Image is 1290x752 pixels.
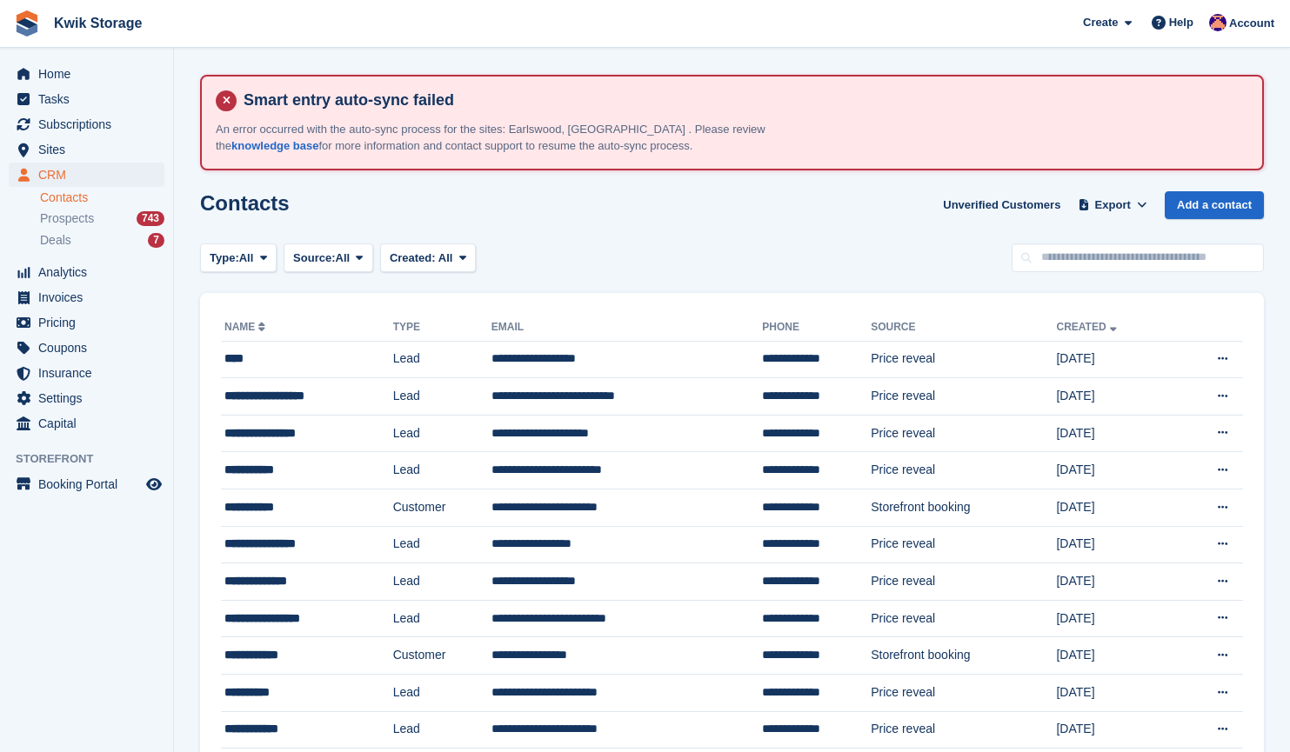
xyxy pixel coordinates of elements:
[871,415,1056,452] td: Price reveal
[871,452,1056,489] td: Price reveal
[9,411,164,436] a: menu
[38,310,143,335] span: Pricing
[284,243,373,272] button: Source: All
[9,137,164,162] a: menu
[1056,378,1174,416] td: [DATE]
[144,474,164,495] a: Preview store
[393,489,491,527] td: Customer
[9,472,164,496] a: menu
[871,526,1056,563] td: Price reveal
[936,191,1067,220] a: Unverified Customers
[200,191,290,215] h1: Contacts
[1056,637,1174,675] td: [DATE]
[871,637,1056,675] td: Storefront booking
[38,361,143,385] span: Insurance
[762,314,871,342] th: Phone
[1056,415,1174,452] td: [DATE]
[1165,191,1264,220] a: Add a contact
[1056,489,1174,527] td: [DATE]
[1209,14,1227,31] img: Jade Stanley
[871,675,1056,712] td: Price reveal
[210,250,239,267] span: Type:
[38,62,143,86] span: Home
[393,452,491,489] td: Lead
[38,112,143,136] span: Subscriptions
[1074,191,1151,220] button: Export
[1083,14,1118,31] span: Create
[1056,526,1174,563] td: [DATE]
[871,563,1056,601] td: Price reveal
[9,260,164,284] a: menu
[9,386,164,410] a: menu
[1056,341,1174,378] td: [DATE]
[871,489,1056,527] td: Storefront booking
[38,472,143,496] span: Booking Portal
[1169,14,1193,31] span: Help
[1056,675,1174,712] td: [DATE]
[871,378,1056,416] td: Price reveal
[38,285,143,309] span: Invoices
[871,600,1056,637] td: Price reveal
[1056,452,1174,489] td: [DATE]
[16,450,173,468] span: Storefront
[9,336,164,360] a: menu
[40,210,94,227] span: Prospects
[148,233,164,248] div: 7
[871,711,1056,749] td: Price reveal
[393,314,491,342] th: Type
[40,231,164,250] a: Deals 7
[438,251,453,264] span: All
[224,321,269,333] a: Name
[380,243,476,272] button: Created: All
[200,243,277,272] button: Type: All
[239,250,254,267] span: All
[1095,196,1131,214] span: Export
[393,711,491,749] td: Lead
[871,314,1056,342] th: Source
[9,112,164,136] a: menu
[491,314,762,342] th: Email
[40,232,71,249] span: Deals
[9,62,164,86] a: menu
[1056,711,1174,749] td: [DATE]
[237,90,1248,110] h4: Smart entry auto-sync failed
[1056,563,1174,601] td: [DATE]
[293,250,335,267] span: Source:
[9,310,164,335] a: menu
[216,121,825,155] p: An error occurred with the auto-sync process for the sites: Earlswood, [GEOGRAPHIC_DATA] . Please...
[38,260,143,284] span: Analytics
[40,210,164,228] a: Prospects 743
[9,163,164,187] a: menu
[1229,15,1274,32] span: Account
[393,378,491,416] td: Lead
[1056,321,1120,333] a: Created
[9,361,164,385] a: menu
[390,251,436,264] span: Created:
[393,341,491,378] td: Lead
[38,137,143,162] span: Sites
[40,190,164,206] a: Contacts
[336,250,351,267] span: All
[393,526,491,563] td: Lead
[1056,600,1174,637] td: [DATE]
[393,600,491,637] td: Lead
[231,139,318,152] a: knowledge base
[393,415,491,452] td: Lead
[38,87,143,111] span: Tasks
[9,285,164,309] a: menu
[38,163,143,187] span: CRM
[9,87,164,111] a: menu
[393,637,491,675] td: Customer
[871,341,1056,378] td: Price reveal
[137,211,164,226] div: 743
[38,411,143,436] span: Capital
[14,10,40,37] img: stora-icon-8386f47178a22dfd0bd8f6a31ec36ba5ce8667c1dd55bd0f319d3a0aa187defe.svg
[393,675,491,712] td: Lead
[393,563,491,601] td: Lead
[47,9,149,37] a: Kwik Storage
[38,386,143,410] span: Settings
[38,336,143,360] span: Coupons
